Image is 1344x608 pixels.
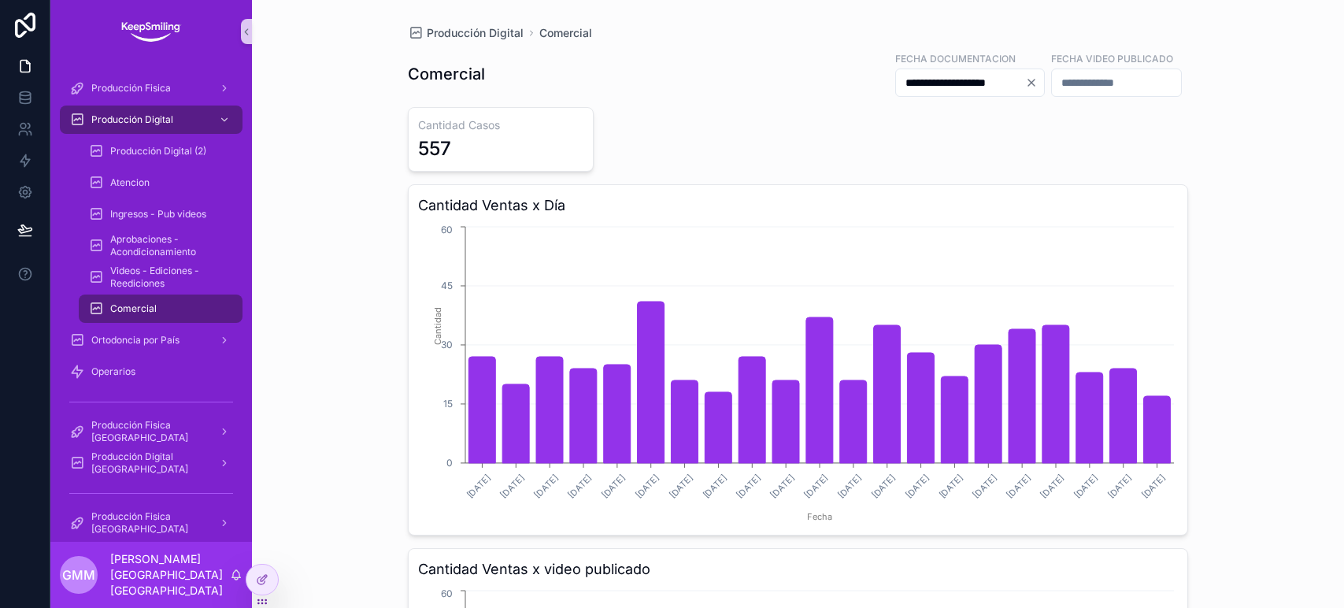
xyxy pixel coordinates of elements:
[532,472,561,500] text: [DATE]
[807,511,832,522] tspan: Fecha
[60,417,243,446] a: Producción Fisica [GEOGRAPHIC_DATA]
[667,472,695,500] text: [DATE]
[60,449,243,477] a: Producción Digital [GEOGRAPHIC_DATA]
[91,510,206,536] span: Producción Fisica [GEOGRAPHIC_DATA]
[79,137,243,165] a: Producción Digital (2)
[62,565,95,584] span: GMM
[441,224,453,235] tspan: 60
[418,136,451,161] div: 557
[110,145,206,158] span: Producción Digital (2)
[432,307,443,345] tspan: Cantidad
[498,472,527,500] text: [DATE]
[441,588,453,599] tspan: 60
[446,457,453,469] tspan: 0
[79,263,243,291] a: Videos - Ediciones - Reediciones
[91,113,173,126] span: Producción Digital
[120,19,182,44] img: App logo
[1025,76,1044,89] button: Clear
[895,51,1016,65] label: Fecha Documentacion
[91,419,206,444] span: Producción Fisica [GEOGRAPHIC_DATA]
[768,472,797,500] text: [DATE]
[465,472,493,500] text: [DATE]
[408,25,524,41] a: Producción Digital
[408,63,485,85] h1: Comercial
[1105,472,1134,500] text: [DATE]
[802,472,830,500] text: [DATE]
[50,63,252,542] div: scrollable content
[418,195,1178,217] h3: Cantidad Ventas x Día
[110,302,157,315] span: Comercial
[869,472,898,500] text: [DATE]
[1005,472,1033,500] text: [DATE]
[91,365,135,378] span: Operarios
[91,334,180,347] span: Ortodoncia por País
[937,472,965,500] text: [DATE]
[441,280,453,291] tspan: 45
[735,472,763,500] text: [DATE]
[539,25,592,41] a: Comercial
[60,74,243,102] a: Producción Fisica
[599,472,628,500] text: [DATE]
[418,558,1178,580] h3: Cantidad Ventas x video publicado
[1051,51,1173,65] label: Fecha video publicado
[110,208,206,221] span: Ingresos - Pub videos
[418,117,583,133] h3: Cantidad Casos
[79,295,243,323] a: Comercial
[443,398,453,410] tspan: 15
[971,472,999,500] text: [DATE]
[110,176,150,189] span: Atencion
[441,339,453,350] tspan: 30
[1038,472,1066,500] text: [DATE]
[91,450,206,476] span: Producción Digital [GEOGRAPHIC_DATA]
[60,326,243,354] a: Ortodoncia por País
[91,82,171,95] span: Producción Fisica
[60,106,243,134] a: Producción Digital
[427,25,524,41] span: Producción Digital
[1072,472,1100,500] text: [DATE]
[835,472,864,500] text: [DATE]
[79,169,243,197] a: Atencion
[565,472,594,500] text: [DATE]
[903,472,931,500] text: [DATE]
[110,265,227,290] span: Videos - Ediciones - Reediciones
[1139,472,1168,500] text: [DATE]
[79,232,243,260] a: Aprobaciones - Acondicionamiento
[60,509,243,537] a: Producción Fisica [GEOGRAPHIC_DATA]
[418,223,1178,525] div: chart
[60,358,243,386] a: Operarios
[701,472,729,500] text: [DATE]
[633,472,661,500] text: [DATE]
[110,233,227,258] span: Aprobaciones - Acondicionamiento
[79,200,243,228] a: Ingresos - Pub videos
[110,551,230,599] p: [PERSON_NAME][GEOGRAPHIC_DATA][GEOGRAPHIC_DATA]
